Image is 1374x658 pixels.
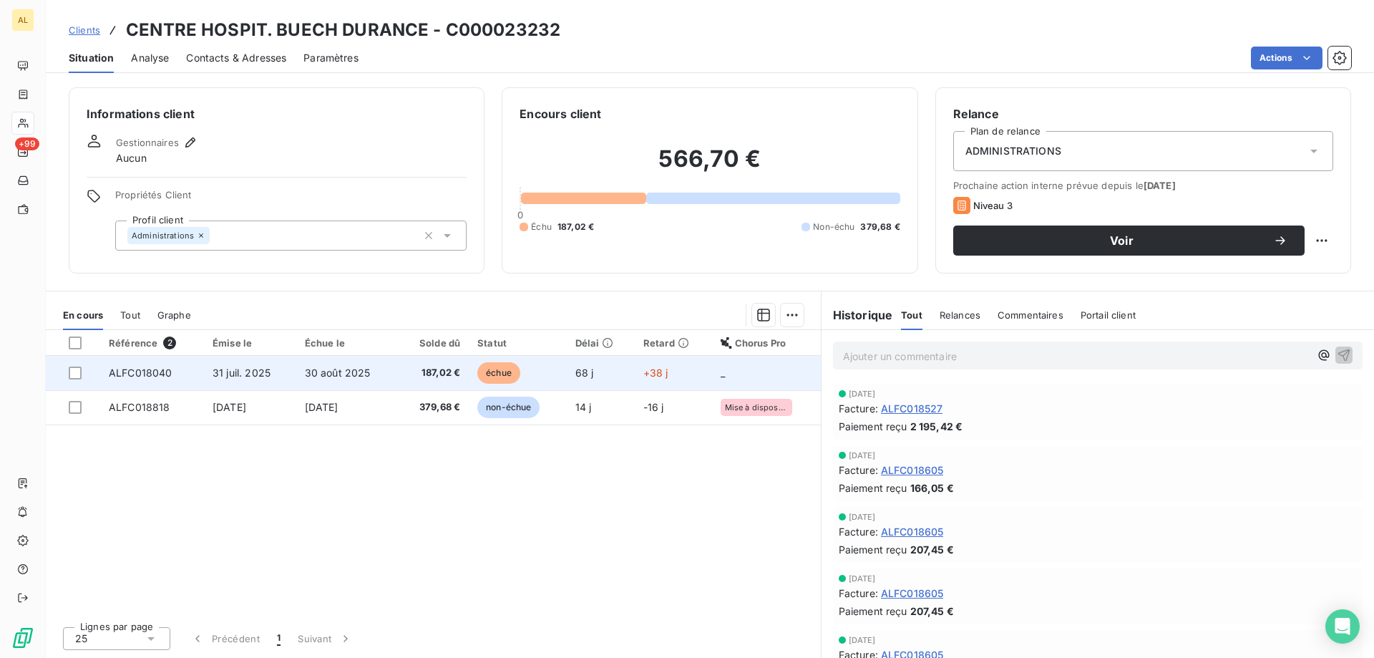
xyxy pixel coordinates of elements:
[839,524,878,539] span: Facture :
[1144,180,1176,191] span: [DATE]
[213,367,271,379] span: 31 juil. 2025
[839,463,878,478] span: Facture :
[860,221,900,233] span: 379,68 €
[213,337,288,349] div: Émise le
[163,337,176,349] span: 2
[11,9,34,32] div: AL
[277,632,281,646] span: 1
[643,367,668,379] span: +38 j
[839,480,907,495] span: Paiement reçu
[406,366,461,380] span: 187,02 €
[120,309,140,321] span: Tout
[901,309,922,321] span: Tout
[305,401,338,413] span: [DATE]
[998,309,1063,321] span: Commentaires
[643,337,703,349] div: Retard
[289,624,361,654] button: Suivant
[575,401,592,413] span: 14 j
[11,626,34,649] img: Logo LeanPay
[115,189,467,209] span: Propriétés Client
[813,221,854,233] span: Non-échu
[953,105,1333,122] h6: Relance
[63,309,103,321] span: En cours
[953,180,1333,191] span: Prochaine action interne prévue depuis le
[477,337,557,349] div: Statut
[910,542,954,557] span: 207,45 €
[849,574,876,583] span: [DATE]
[881,524,944,539] span: ALFC018605
[213,401,246,413] span: [DATE]
[186,51,286,65] span: Contacts & Adresses
[575,367,594,379] span: 68 j
[849,636,876,644] span: [DATE]
[69,51,114,65] span: Situation
[973,200,1013,211] span: Niveau 3
[839,419,907,434] span: Paiement reçu
[182,624,268,654] button: Précédent
[849,390,876,398] span: [DATE]
[940,309,980,321] span: Relances
[910,419,963,434] span: 2 195,42 €
[406,337,461,349] div: Solde dû
[910,480,954,495] span: 166,05 €
[75,632,87,646] span: 25
[87,105,467,122] h6: Informations client
[849,513,876,521] span: [DATE]
[839,401,878,416] span: Facture :
[477,362,520,384] span: échue
[910,604,954,619] span: 207,45 €
[1251,47,1322,69] button: Actions
[477,397,540,418] span: non-échue
[116,137,179,148] span: Gestionnaires
[725,403,788,412] span: Mise à disposition du destinataire
[305,337,389,349] div: Échue le
[839,542,907,557] span: Paiement reçu
[575,337,626,349] div: Délai
[849,451,876,460] span: [DATE]
[131,51,169,65] span: Analyse
[126,17,560,43] h3: CENTRE HOSPIT. BUECH DURANCE - C000023232
[1081,309,1136,321] span: Portail client
[305,367,371,379] span: 30 août 2025
[557,221,594,233] span: 187,02 €
[520,105,601,122] h6: Encours client
[531,221,552,233] span: Échu
[839,604,907,619] span: Paiement reçu
[15,137,39,150] span: +99
[643,401,664,413] span: -16 j
[953,226,1305,256] button: Voir
[210,229,221,242] input: Ajouter une valeur
[132,231,194,240] span: Administrations
[406,400,461,415] span: 379,68 €
[157,309,191,321] span: Graphe
[721,367,725,379] span: _
[116,151,147,165] span: Aucun
[109,367,172,379] span: ALFC018040
[881,463,944,478] span: ALFC018605
[822,306,893,324] h6: Historique
[268,624,289,654] button: 1
[109,401,170,413] span: ALFC018818
[965,144,1061,158] span: ADMINISTRATIONS
[109,337,195,349] div: Référence
[881,401,943,416] span: ALFC018527
[839,586,878,601] span: Facture :
[303,51,359,65] span: Paramètres
[69,23,100,37] a: Clients
[881,586,944,601] span: ALFC018605
[69,24,100,36] span: Clients
[1325,609,1360,644] div: Open Intercom Messenger
[520,145,900,188] h2: 566,70 €
[721,337,812,349] div: Chorus Pro
[970,235,1273,246] span: Voir
[517,209,523,221] span: 0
